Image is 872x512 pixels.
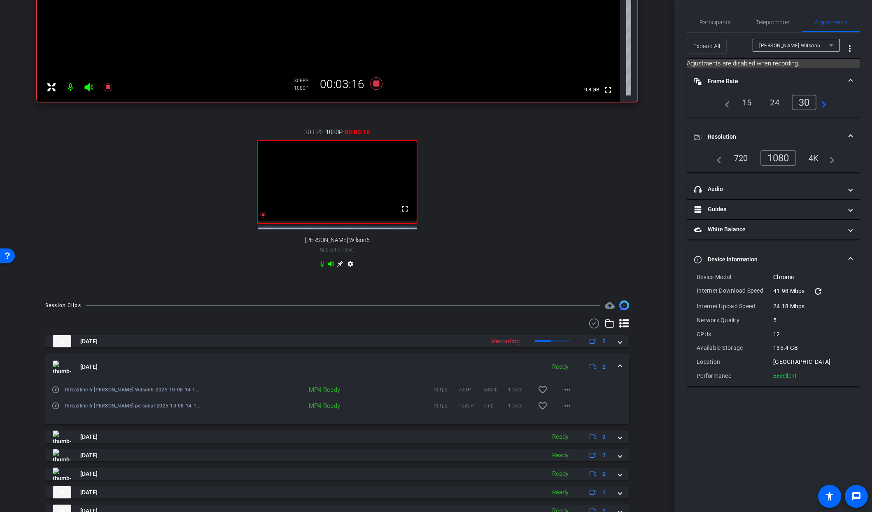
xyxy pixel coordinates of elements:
[773,286,850,296] div: 41.98 Mbps
[483,402,508,410] span: 1mb
[773,316,850,324] div: 5
[326,128,343,137] span: 1080P
[687,179,860,199] mat-expansion-panel-header: Audio
[687,150,860,172] div: Resolution
[548,469,573,479] div: Ready
[825,491,835,501] mat-icon: accessibility
[773,273,850,281] div: Chrome
[45,431,629,443] mat-expansion-panel-header: thumb-nail[DATE]Ready3
[459,402,483,410] span: 1080P
[538,401,548,411] mat-icon: favorite_border
[80,337,98,346] span: [DATE]
[697,358,773,366] div: Location
[605,300,615,310] span: Destinations for your clips
[508,402,533,410] span: 1 secs
[80,488,98,497] span: [DATE]
[694,77,842,86] mat-panel-title: Frame Rate
[294,85,315,91] div: 1080P
[45,486,629,498] mat-expansion-panel-header: thumb-nail[DATE]Ready1
[687,200,860,219] mat-expansion-panel-header: Guides
[51,386,60,394] mat-icon: play_circle_outline
[773,358,850,366] div: [GEOGRAPHIC_DATA]
[45,301,81,310] div: Session Clips
[602,488,606,497] span: 1
[336,247,338,253] span: -
[562,385,572,395] mat-icon: more_horiz
[80,451,98,460] span: [DATE]
[694,255,842,264] mat-panel-title: Device Information
[697,316,773,324] div: Network Quality
[773,372,797,380] div: Excellent
[687,247,860,273] mat-expansion-panel-header: Device Information
[687,59,860,68] mat-card: Adjustments are disabled when recording.
[687,68,860,95] mat-expansion-panel-header: Frame Rate
[687,220,860,240] mat-expansion-panel-header: White Balance
[53,468,71,480] img: thumb-nail
[687,39,727,54] button: Expand All
[400,204,410,214] mat-icon: fullscreen
[459,386,483,394] span: 720P
[697,330,773,338] div: CPUs
[483,386,508,394] span: 683kb
[712,153,722,163] mat-icon: navigate_before
[756,19,790,25] span: Teleprompter
[602,470,606,478] span: 2
[816,98,826,107] mat-icon: navigate_next
[434,386,459,394] span: 30fps
[697,372,773,380] div: Performance
[815,19,847,25] span: Adjustments
[434,402,459,410] span: 30fps
[45,354,629,380] mat-expansion-panel-header: thumb-nail[DATE]Ready2
[845,44,855,54] mat-icon: more_vert
[694,133,842,141] mat-panel-title: Resolution
[602,337,606,346] span: 2
[548,432,573,442] div: Ready
[315,77,370,91] div: 00:03:16
[80,363,98,371] span: [DATE]
[488,337,524,346] div: Recording
[305,237,370,244] span: [PERSON_NAME] Wilson6
[313,128,324,137] span: FPS
[53,431,71,443] img: thumb-nail
[697,344,773,352] div: Available Storage
[697,273,773,281] div: Device Model
[813,286,823,296] mat-icon: refresh
[45,380,629,424] div: thumb-nail[DATE]Ready2
[538,385,548,395] mat-icon: favorite_border
[851,491,861,501] mat-icon: message
[602,363,606,371] span: 2
[694,225,842,234] mat-panel-title: White Balance
[300,78,308,84] span: FPS
[693,38,720,54] span: Expand All
[699,19,731,25] span: Participants
[602,451,606,460] span: 2
[64,386,200,394] span: Threadline 6-[PERSON_NAME] Wilson6-2025-10-08-14-16-52-787-1
[773,302,850,310] div: 24.18 Mbps
[548,488,573,497] div: Ready
[619,300,629,310] img: Session clips
[773,330,850,338] div: 12
[773,344,850,352] div: 135.4 GB
[51,402,60,410] mat-icon: play_circle_outline
[277,402,344,410] div: MP4 Ready
[320,246,355,254] span: Subject
[45,449,629,461] mat-expansion-panel-header: thumb-nail[DATE]Ready2
[80,470,98,478] span: [DATE]
[53,449,71,461] img: thumb-nail
[697,302,773,310] div: Internet Upload Speed
[687,124,860,150] mat-expansion-panel-header: Resolution
[825,153,835,163] mat-icon: navigate_next
[64,402,200,410] span: Threadline 6-[PERSON_NAME] personal-2025-10-08-14-16-52-787-0
[548,451,573,460] div: Ready
[45,335,629,347] mat-expansion-panel-header: thumb-nail[DATE]Recording2
[840,39,860,58] button: More Options for Adjustments Panel
[759,43,821,49] span: [PERSON_NAME] Wilson6
[45,468,629,480] mat-expansion-panel-header: thumb-nail[DATE]Ready2
[581,85,602,95] span: 9.8 GB
[508,386,533,394] span: 1 secs
[345,128,370,137] span: 00:03:16
[80,433,98,441] span: [DATE]
[548,362,573,372] div: Ready
[338,248,355,252] span: Chrome
[277,386,344,394] div: MP4 Ready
